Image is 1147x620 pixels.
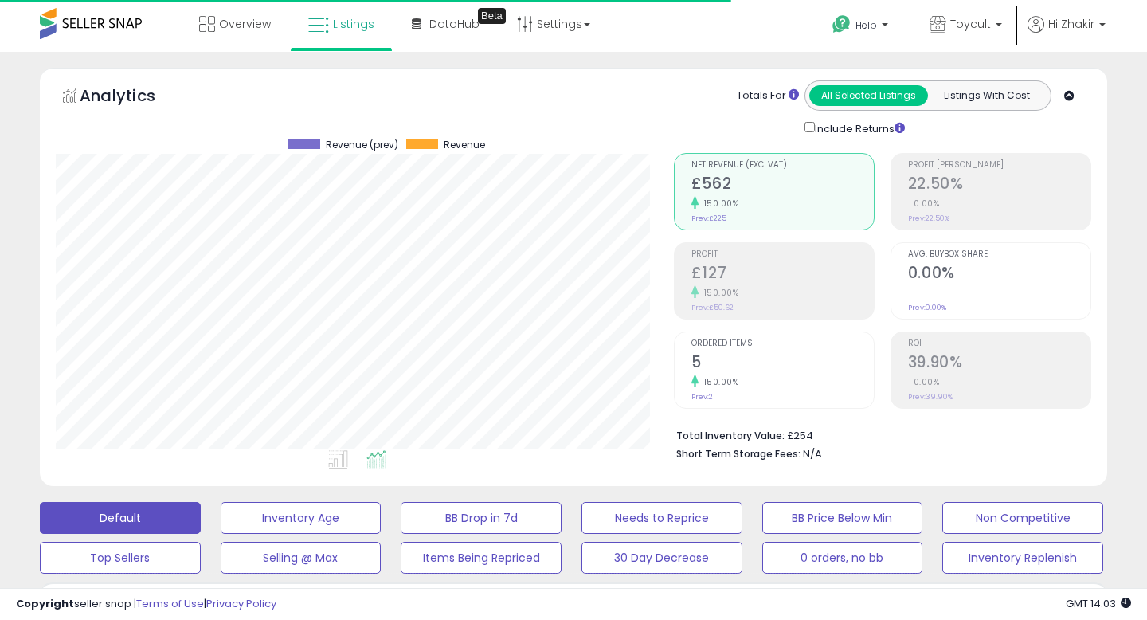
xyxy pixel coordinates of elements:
b: Total Inventory Value: [676,429,785,442]
small: Prev: £225 [691,214,726,223]
span: Net Revenue (Exc. VAT) [691,161,874,170]
small: Prev: £50.62 [691,303,734,312]
a: Hi Zhakir [1028,16,1106,52]
span: Profit [PERSON_NAME] [908,161,1090,170]
button: Inventory Age [221,502,382,534]
small: 150.00% [699,287,739,299]
div: seller snap | | [16,597,276,612]
button: 30 Day Decrease [581,542,742,574]
span: Avg. Buybox Share [908,250,1090,259]
button: BB Drop in 7d [401,502,562,534]
span: Hi Zhakir [1048,16,1094,32]
button: Listings With Cost [927,85,1046,106]
span: Listings [333,16,374,32]
span: Overview [219,16,271,32]
button: All Selected Listings [809,85,928,106]
span: DataHub [429,16,480,32]
b: Short Term Storage Fees: [676,447,801,461]
span: Help [855,18,877,32]
a: Terms of Use [136,596,204,611]
h2: 0.00% [908,264,1090,285]
span: 2025-10-8 14:03 GMT [1066,596,1131,611]
small: 0.00% [908,198,940,210]
button: Top Sellers [40,542,201,574]
button: 0 orders, no bb [762,542,923,574]
span: ROI [908,339,1090,348]
i: Get Help [832,14,851,34]
button: Selling @ Max [221,542,382,574]
h5: Analytics [80,84,186,111]
span: Profit [691,250,874,259]
span: N/A [803,446,822,461]
h2: £127 [691,264,874,285]
span: Ordered Items [691,339,874,348]
div: Totals For [737,88,799,104]
strong: Copyright [16,596,74,611]
small: Prev: 22.50% [908,214,949,223]
small: Prev: 39.90% [908,392,953,402]
small: 0.00% [908,376,940,388]
button: BB Price Below Min [762,502,923,534]
h2: 39.90% [908,353,1090,375]
div: Include Returns [793,119,924,137]
div: Tooltip anchor [478,8,506,24]
h2: 22.50% [908,175,1090,196]
button: Items Being Repriced [401,542,562,574]
small: 150.00% [699,198,739,210]
span: Toycult [950,16,991,32]
small: Prev: 2 [691,392,713,402]
a: Privacy Policy [206,596,276,611]
small: 150.00% [699,376,739,388]
small: Prev: 0.00% [908,303,946,312]
span: Revenue [444,139,485,151]
button: Needs to Reprice [581,502,742,534]
li: £254 [676,425,1079,444]
button: Inventory Replenish [942,542,1103,574]
button: Default [40,502,201,534]
h2: £562 [691,175,874,196]
button: Non Competitive [942,502,1103,534]
h2: 5 [691,353,874,375]
span: Revenue (prev) [326,139,398,151]
a: Help [820,2,904,52]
